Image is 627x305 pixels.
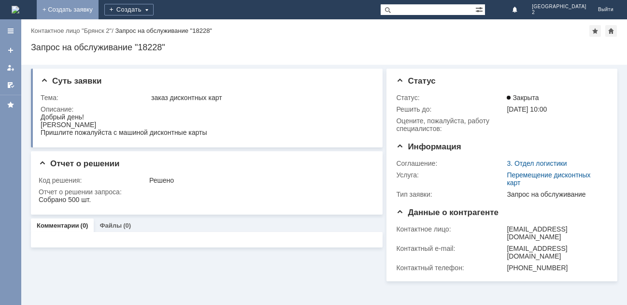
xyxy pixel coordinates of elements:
a: Создать заявку [3,43,18,58]
div: Сделать домашней страницей [605,25,617,37]
span: Информация [396,142,461,151]
span: Статус [396,76,435,86]
div: Тема: [41,94,149,102]
img: logo [12,6,19,14]
span: [GEOGRAPHIC_DATA] [532,4,586,10]
div: (0) [123,222,131,229]
a: Файлы [100,222,122,229]
a: Контактное лицо "Брянск 2" [31,27,112,34]
div: заказ дисконтных карт [151,94,370,102]
span: Расширенный поиск [475,4,485,14]
div: Отчет о решении запроса: [39,188,371,196]
div: [EMAIL_ADDRESS][DOMAIN_NAME] [507,245,603,260]
div: Oцените, пожалуйста, работу специалистов: [396,117,505,132]
div: Услуга: [396,171,505,179]
div: Создать [104,4,154,15]
div: Код решения: [39,176,147,184]
div: Решить до: [396,105,505,113]
a: Перемещение дисконтных карт [507,171,590,187]
div: [PHONE_NUMBER] [507,264,603,272]
a: Мои заявки [3,60,18,75]
div: Тип заявки: [396,190,505,198]
a: 3. Отдел логистики [507,160,567,167]
span: Суть заявки [41,76,101,86]
div: Запрос на обслуживание "18228" [31,43,617,52]
span: Отчет о решении [39,159,119,168]
div: Статус: [396,94,505,102]
div: [EMAIL_ADDRESS][DOMAIN_NAME] [507,225,603,241]
div: Добавить в избранное [589,25,601,37]
a: Перейти на домашнюю страницу [12,6,19,14]
span: 2 [532,10,586,15]
span: Закрыта [507,94,539,102]
div: Описание: [41,105,371,113]
div: Запрос на обслуживание [507,190,603,198]
span: Данные о контрагенте [396,208,499,217]
span: [DATE] 10:00 [507,105,547,113]
div: / [31,27,115,34]
div: Контактный e-mail: [396,245,505,252]
div: (0) [81,222,88,229]
div: Запрос на обслуживание "18228" [115,27,212,34]
div: Контактное лицо: [396,225,505,233]
a: Комментарии [37,222,79,229]
div: Решено [149,176,370,184]
div: Соглашение: [396,160,505,167]
div: Контактный телефон: [396,264,505,272]
a: Мои согласования [3,77,18,93]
